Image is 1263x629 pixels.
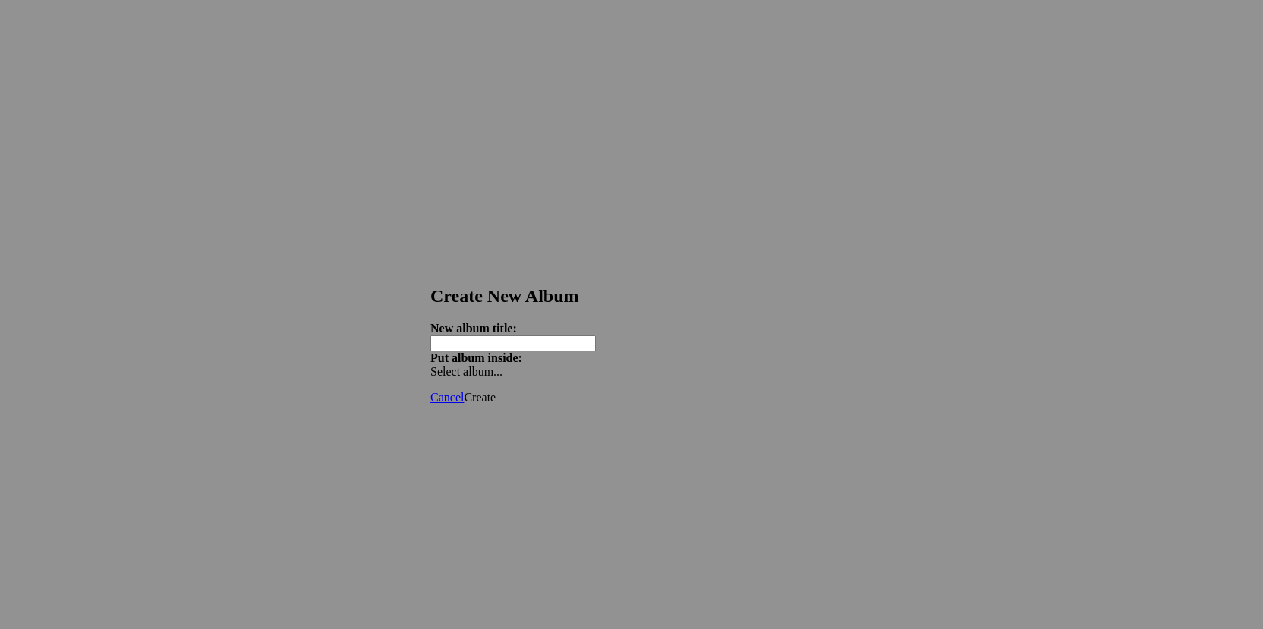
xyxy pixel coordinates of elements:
strong: New album title: [430,322,517,335]
a: Cancel [430,391,464,404]
strong: Put album inside: [430,351,522,364]
span: Select album... [430,365,502,378]
h2: Create New Album [430,286,833,307]
span: Create [464,391,496,404]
